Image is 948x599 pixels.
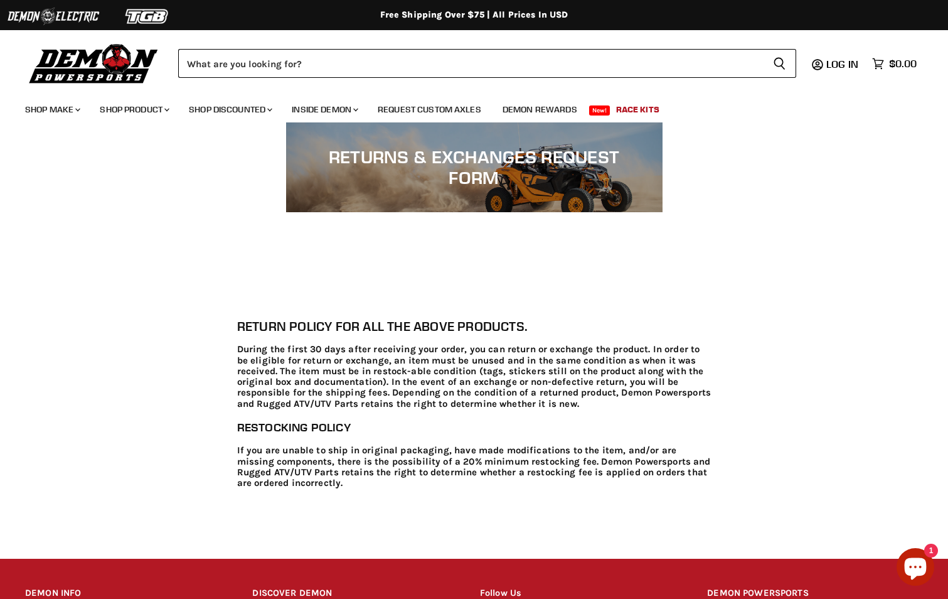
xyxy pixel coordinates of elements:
inbox-online-store-chat: Shopify online store chat [893,548,938,589]
span: Log in [826,58,858,70]
a: Inside Demon [282,97,366,122]
a: Request Custom Axles [368,97,491,122]
a: Race Kits [607,97,669,122]
a: Shop Make [16,97,88,122]
form: Product [178,49,796,78]
a: Shop Product [90,97,177,122]
ul: Main menu [16,92,913,122]
a: Shop Discounted [179,97,280,122]
a: Log in [821,58,866,70]
a: $0.00 [866,55,923,73]
p: If you are unable to ship in original packaging, have made modifications to the item, and/or are ... [237,445,711,488]
img: TGB Logo 2 [100,4,194,28]
img: Demon Powersports [25,41,162,85]
img: Demon Electric Logo 2 [6,4,100,28]
span: $0.00 [889,58,917,70]
h2: RETURN POLICY FOR ALL THE ABOVE PRODUCTS. [237,320,711,334]
h1: Returns & Exchanges Request Form [311,147,637,188]
a: Demon Rewards [493,97,587,122]
p: During the first 30 days after receiving your order, you can return or exchange the product. In o... [237,344,711,409]
span: New! [589,105,610,116]
button: Search [763,49,796,78]
h3: Restocking Policy [237,421,711,434]
input: Search [178,49,763,78]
